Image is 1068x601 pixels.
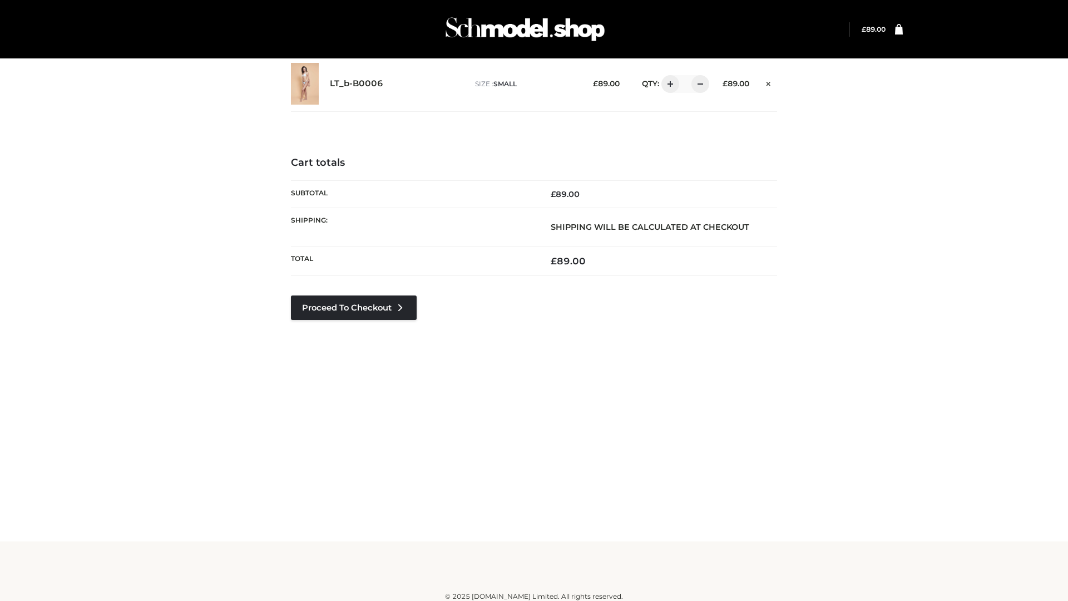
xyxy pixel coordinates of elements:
[631,75,705,93] div: QTY:
[551,222,749,232] strong: Shipping will be calculated at checkout
[493,80,517,88] span: SMALL
[291,247,534,276] th: Total
[593,79,598,88] span: £
[551,255,586,267] bdi: 89.00
[551,189,580,199] bdi: 89.00
[760,75,777,90] a: Remove this item
[862,25,886,33] a: £89.00
[442,7,609,51] img: Schmodel Admin 964
[551,255,557,267] span: £
[291,295,417,320] a: Proceed to Checkout
[723,79,749,88] bdi: 89.00
[291,157,777,169] h4: Cart totals
[291,208,534,246] th: Shipping:
[593,79,620,88] bdi: 89.00
[862,25,866,33] span: £
[330,78,383,89] a: LT_b-B0006
[551,189,556,199] span: £
[475,79,576,89] p: size :
[291,180,534,208] th: Subtotal
[862,25,886,33] bdi: 89.00
[291,63,319,105] img: LT_b-B0006 - SMALL
[723,79,728,88] span: £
